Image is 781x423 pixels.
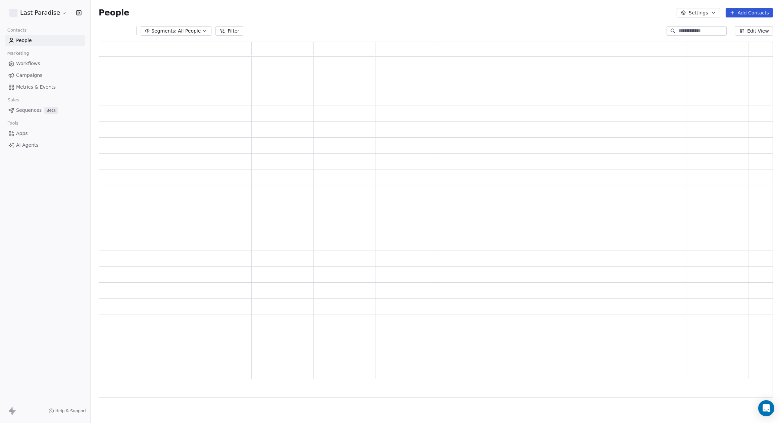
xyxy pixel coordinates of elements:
[4,48,32,58] span: Marketing
[55,408,86,414] span: Help & Support
[16,107,42,114] span: Sequences
[16,130,28,137] span: Apps
[99,8,129,18] span: People
[215,26,243,36] button: Filter
[5,70,85,81] a: Campaigns
[16,84,56,91] span: Metrics & Events
[5,140,85,151] a: AI Agents
[5,82,85,93] a: Metrics & Events
[5,95,22,105] span: Sales
[178,28,201,35] span: All People
[49,408,86,414] a: Help & Support
[16,60,40,67] span: Workflows
[5,118,21,128] span: Tools
[16,37,32,44] span: People
[8,7,68,18] button: Last Paradise
[677,8,720,17] button: Settings
[16,72,42,79] span: Campaigns
[151,28,177,35] span: Segments:
[4,25,30,35] span: Contacts
[5,105,85,116] a: SequencesBeta
[20,8,60,17] span: Last Paradise
[16,142,39,149] span: AI Agents
[735,26,773,36] button: Edit View
[758,400,774,416] div: Open Intercom Messenger
[726,8,773,17] button: Add Contacts
[5,128,85,139] a: Apps
[5,58,85,69] a: Workflows
[44,107,58,114] span: Beta
[5,35,85,46] a: People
